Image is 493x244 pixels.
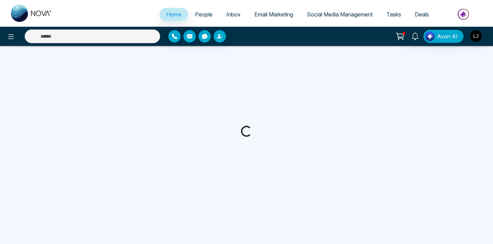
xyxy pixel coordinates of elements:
span: Deals [415,11,429,18]
a: Email Marketing [248,8,300,21]
span: Inbox [226,11,241,18]
span: Tasks [386,11,401,18]
span: Social Media Management [307,11,373,18]
span: Email Marketing [254,11,293,18]
img: Market-place.gif [439,7,489,22]
img: User Avatar [470,30,482,42]
a: Inbox [219,8,248,21]
a: Social Media Management [300,8,380,21]
img: Nova CRM Logo [11,5,52,22]
span: Avon AI [437,32,458,40]
a: People [188,8,219,21]
button: Avon AI [423,30,464,43]
img: Lead Flow [425,32,435,41]
a: Home [159,8,188,21]
a: Deals [408,8,436,21]
span: Home [166,11,181,18]
a: Tasks [380,8,408,21]
span: People [195,11,213,18]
